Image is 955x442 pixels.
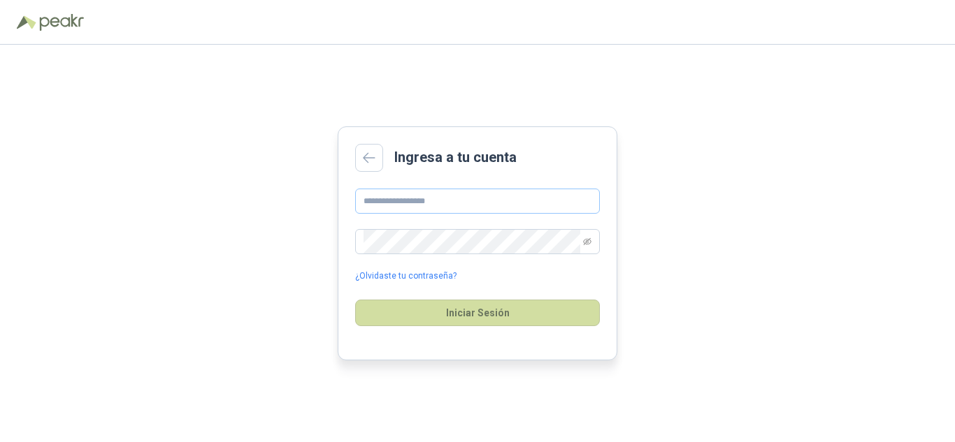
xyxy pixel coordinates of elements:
h2: Ingresa a tu cuenta [394,147,517,168]
span: eye-invisible [583,237,591,246]
img: Logo [17,15,36,29]
a: ¿Olvidaste tu contraseña? [355,270,457,283]
img: Peakr [39,14,84,31]
button: Iniciar Sesión [355,300,600,326]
